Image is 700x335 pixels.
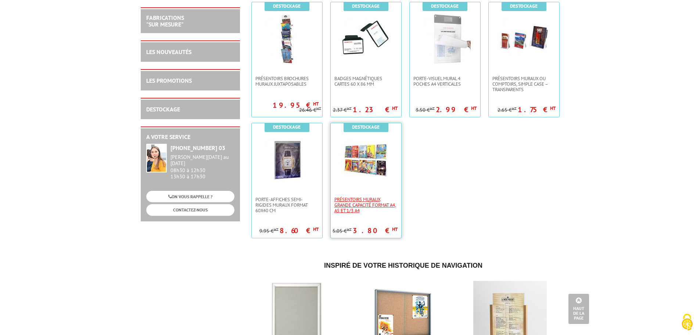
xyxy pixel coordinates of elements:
button: Cookies (fenêtre modale) [674,310,700,335]
p: 3.80 € [353,228,398,233]
b: Destockage [431,3,459,9]
img: Badges magnétiques cartes 60 x 86 mm [340,13,392,65]
img: Cookies (fenêtre modale) [678,313,696,331]
sup: HT [471,105,477,111]
a: DESTOCKAGE [146,106,180,113]
p: 8.60 € [280,228,319,233]
strong: [PHONE_NUMBER] 03 [170,144,225,152]
a: Porte-Visuel mural 4 poches A4 verticales [410,76,480,87]
img: widget-service.jpg [146,144,167,172]
sup: HT [316,106,321,111]
sup: HT [313,101,319,107]
a: Haut de la page [568,294,589,324]
a: LES NOUVEAUTÉS [146,48,191,56]
sup: HT [392,105,398,111]
a: Badges magnétiques cartes 60 x 86 mm [331,76,401,87]
sup: HT [512,106,517,111]
span: PRÉSENTOIRS MURAUX GRANDE CAPACITÉ FORMAT A4, A5 ET 1/3 A4 [334,197,398,213]
p: 1.75 € [518,107,556,112]
a: PRÉSENTOIRS MURAUX GRANDE CAPACITÉ FORMAT A4, A5 ET 1/3 A4 [331,197,401,213]
sup: HT [274,227,279,232]
sup: HT [550,105,556,111]
span: Présentoirs brochures muraux juxtaposables [255,76,319,87]
span: Porte-Visuel mural 4 poches A4 verticales [413,76,477,87]
p: 2.65 € [498,107,517,113]
a: Présentoirs brochures muraux juxtaposables [252,76,322,87]
b: Destockage [352,124,380,130]
div: [PERSON_NAME][DATE] au [DATE] [170,154,234,167]
a: PRÉSENTOIRS MURAUX OU COMPTOIRS, SIMPLE CASE – TRANSPARENTS [489,76,559,92]
div: 08h30 à 12h30 13h30 à 17h30 [170,154,234,179]
img: PRÉSENTOIRS MURAUX GRANDE CAPACITÉ FORMAT A4, A5 ET 1/3 A4 [340,134,392,186]
sup: HT [430,106,435,111]
img: Porte-Visuel mural 4 poches A4 verticales [419,13,471,65]
p: 3.50 € [416,107,435,113]
b: Destockage [273,3,301,9]
span: Badges magnétiques cartes 60 x 86 mm [334,76,398,87]
a: CONTACTEZ-NOUS [146,204,234,215]
p: 2.99 € [436,107,477,112]
p: 5.05 € [333,228,352,234]
b: Destockage [510,3,538,9]
a: LES PROMOTIONS [146,77,192,84]
img: Porte-affiches semi-rigides muraux format 60x40 cm [261,134,313,186]
sup: HT [392,226,398,232]
p: 9.95 € [259,228,279,234]
span: Inspiré de votre historique de navigation [324,262,482,269]
img: PRÉSENTOIRS MURAUX OU COMPTOIRS, SIMPLE CASE – TRANSPARENTS [498,13,550,65]
p: 19.95 € [273,103,319,107]
sup: HT [347,227,352,232]
a: FABRICATIONS"Sur Mesure" [146,14,184,28]
p: 2.37 € [333,107,352,113]
b: Destockage [352,3,380,9]
sup: HT [347,106,352,111]
a: ON VOUS RAPPELLE ? [146,191,234,202]
a: Porte-affiches semi-rigides muraux format 60x40 cm [252,197,322,213]
b: Destockage [273,124,301,130]
p: 1.23 € [353,107,398,112]
p: 26.46 € [299,107,321,113]
span: PRÉSENTOIRS MURAUX OU COMPTOIRS, SIMPLE CASE – TRANSPARENTS [492,76,556,92]
img: Présentoirs brochures muraux juxtaposables [261,13,313,65]
sup: HT [313,226,319,232]
span: Porte-affiches semi-rigides muraux format 60x40 cm [255,197,319,213]
h2: A votre service [146,134,234,140]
